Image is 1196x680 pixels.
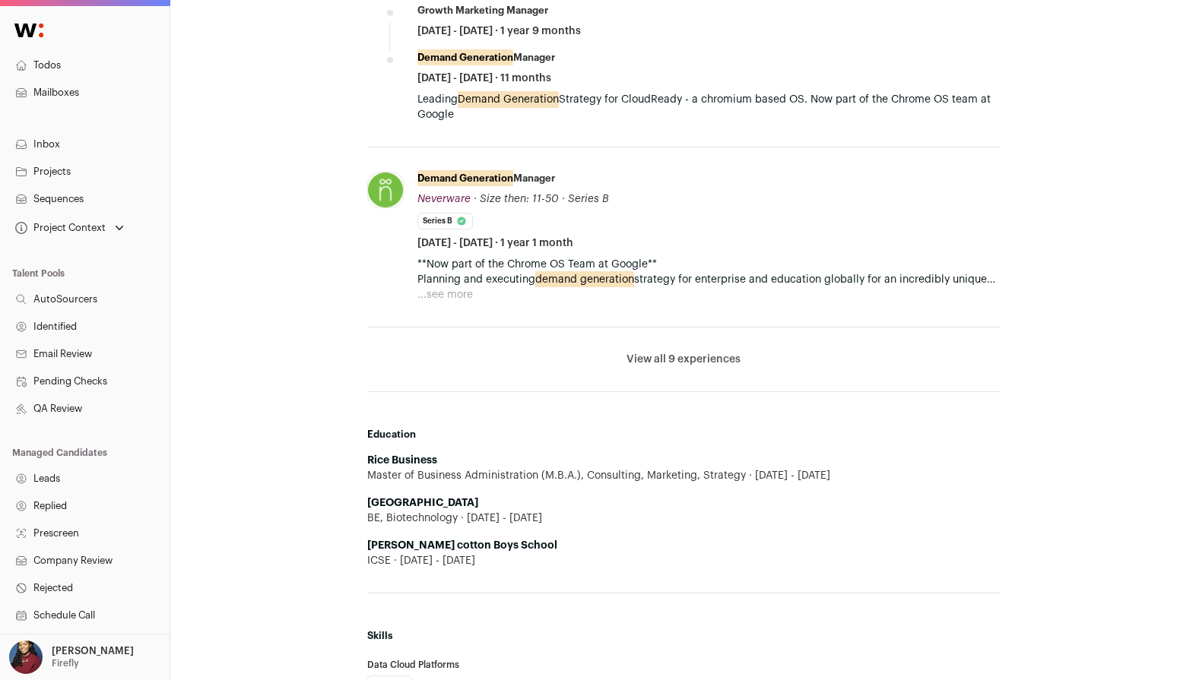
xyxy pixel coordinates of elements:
strong: [PERSON_NAME] cotton Boys School [367,540,557,551]
span: [DATE] - [DATE] [391,553,475,568]
button: View all 9 experiences [627,352,741,367]
span: · Size then: 11-50 [474,194,559,204]
div: Project Context [12,222,106,234]
strong: [GEOGRAPHIC_DATA] [367,498,478,508]
p: [PERSON_NAME] [52,645,134,657]
span: Neverware [417,194,471,204]
h2: Skills [367,630,1000,642]
div: BE, Biotechnology [367,511,1000,526]
mark: Demand Generation [417,170,513,186]
div: Manager [417,51,555,65]
span: [DATE] - [DATE] · 11 months [417,71,551,86]
mark: Demand Generation [458,91,559,108]
button: Open dropdown [12,217,127,239]
span: Series B [568,194,609,204]
mark: demand generation [535,271,634,288]
img: 10010497-medium_jpg [9,640,43,674]
span: [DATE] - [DATE] · 1 year 1 month [417,236,573,251]
div: Manager [417,172,555,185]
span: · [562,191,565,207]
div: Master of Business Administration (M.B.A.), Consulting, Marketing, Strategy [367,468,1000,483]
span: [DATE] - [DATE] · 1 year 9 months [417,24,581,39]
button: ...see more [417,287,473,302]
div: ICSE [367,553,1000,568]
span: [DATE] - [DATE] [458,511,542,526]
button: Open dropdown [6,640,137,674]
li: Series B [417,213,473,229]
p: **Now part of the Chrome OS Team at Google** [417,257,1000,272]
span: [DATE] - [DATE] [746,468,830,483]
div: Growth Marketing Manager [417,4,548,17]
p: Leading Strategy for CloudReady - a chromium based OS. Now part of the Chrome OS team at Google [417,92,1000,122]
strong: Rice Business [367,455,437,466]
mark: Demand Generation [417,49,513,65]
img: Wellfound [6,15,52,46]
h3: Data Cloud Platforms [367,660,1000,669]
p: Firefly [52,657,79,669]
img: f3f94442e36f9d1955a21391e8460d04e09be5cd83a0beb04cf690fa4a6f9593.png [368,172,403,207]
h2: Education [367,429,1000,441]
p: Planning and executing strategy for enterprise and education globally for an incredibly unique OS. [417,272,1000,287]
